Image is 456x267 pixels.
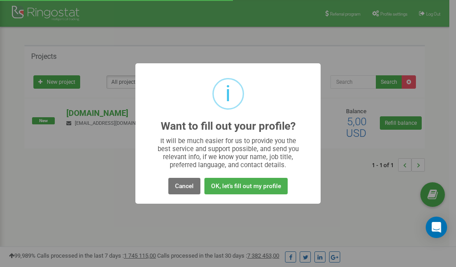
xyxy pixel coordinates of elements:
[168,178,200,194] button: Cancel
[153,137,303,169] div: It will be much easier for us to provide you the best service and support possible, and send you ...
[225,79,231,108] div: i
[204,178,288,194] button: OK, let's fill out my profile
[426,217,447,238] div: Open Intercom Messenger
[161,120,296,132] h2: Want to fill out your profile?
